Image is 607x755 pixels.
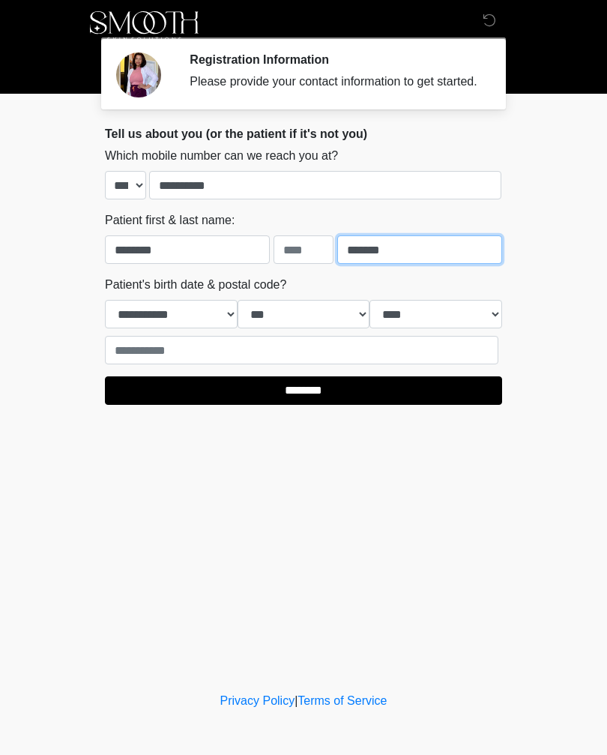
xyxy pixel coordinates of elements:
div: Please provide your contact information to get started. [190,73,480,91]
label: Which mobile number can we reach you at? [105,147,338,165]
img: Smooth Skin Solutions LLC Logo [90,11,199,41]
a: Privacy Policy [220,694,295,707]
h2: Tell us about you (or the patient if it's not you) [105,127,502,141]
img: Agent Avatar [116,52,161,97]
label: Patient first & last name: [105,211,235,229]
h2: Registration Information [190,52,480,67]
a: | [295,694,298,707]
label: Patient's birth date & postal code? [105,276,286,294]
a: Terms of Service [298,694,387,707]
